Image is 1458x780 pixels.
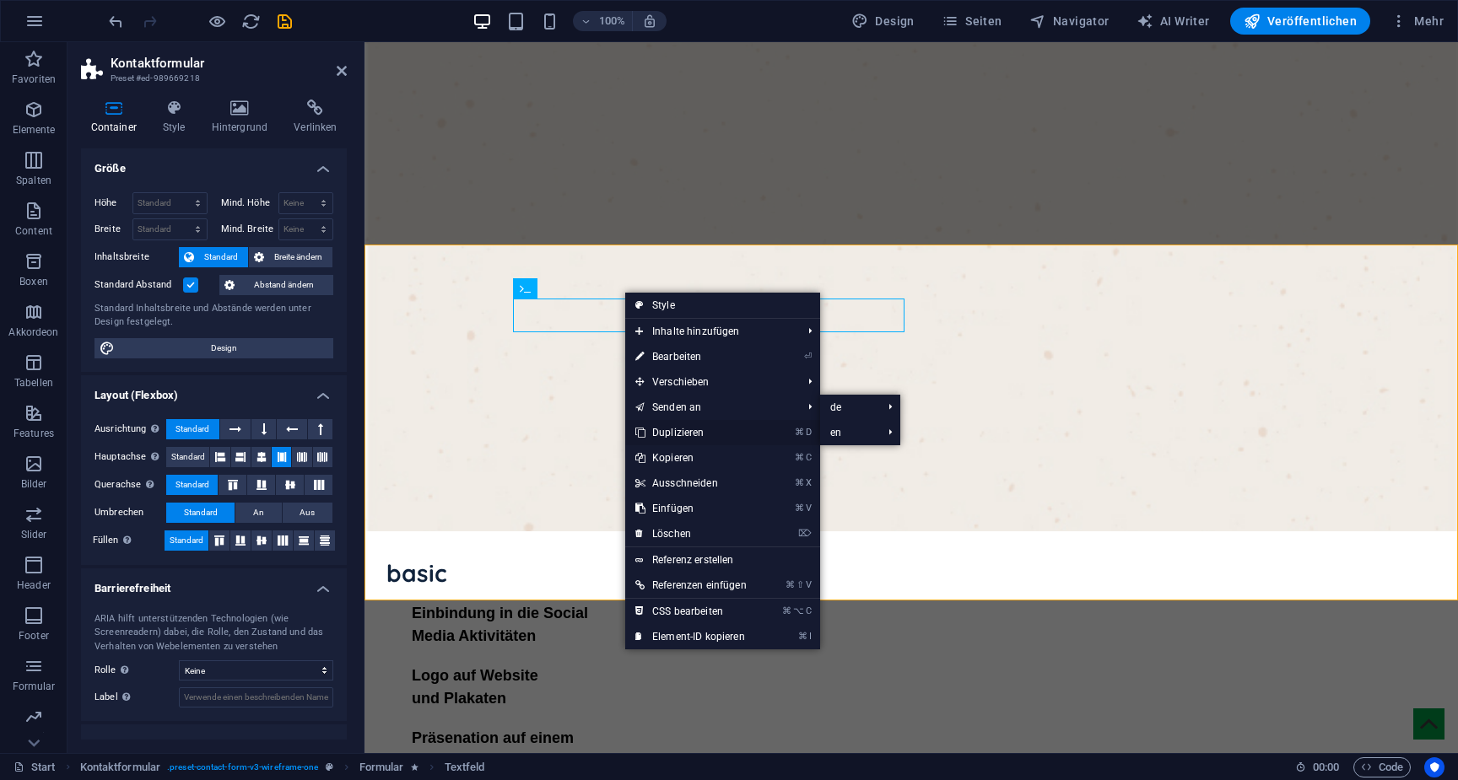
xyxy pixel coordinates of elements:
[199,247,243,267] span: Standard
[1029,13,1110,30] span: Navigator
[796,579,804,590] i: ⇧
[21,528,47,541] p: Slider
[94,475,166,495] label: Querachse
[94,275,183,295] label: Standard Abstand
[167,757,318,777] span: . preset-contact-form-v3-wireframe-one
[249,247,332,267] button: Breite ändern
[851,13,915,30] span: Design
[795,503,804,514] i: ⌘
[171,447,205,467] span: Standard
[240,275,328,295] span: Abstand ändern
[845,8,921,35] button: Design
[1023,8,1116,35] button: Navigator
[111,56,347,71] h2: Kontaktformular
[359,757,404,777] span: Klick zum Auswählen. Doppelklick zum Bearbeiten
[8,325,58,339] p: Akkordeon
[625,496,757,521] a: ⌘VEinfügen
[93,530,165,551] label: Füllen
[80,757,160,777] span: Klick zum Auswählen. Doppelklick zum Bearbeiten
[94,302,333,330] div: Standard Inhaltsbreite und Abstände werden unter Design festgelegt.
[184,503,218,523] span: Standard
[94,447,166,467] label: Hauptachse
[10,730,57,744] p: Marketing
[175,475,209,495] span: Standard
[21,477,47,491] p: Bilder
[94,198,132,207] label: Höhe
[175,419,209,439] span: Standard
[94,224,132,234] label: Breite
[1313,757,1339,777] span: 00 00
[1390,13,1444,30] span: Mehr
[80,757,485,777] nav: breadcrumb
[81,375,347,406] h4: Layout (Flexbox)
[806,452,811,463] i: C
[573,11,633,31] button: 100%
[806,605,811,616] i: C
[1244,13,1357,30] span: Veröffentlichen
[798,528,812,539] i: ⌦
[445,757,485,777] span: Klick zum Auswählen. Doppelklick zum Bearbeiten
[166,447,209,467] button: Standard
[625,395,795,420] a: Senden an
[845,8,921,35] div: Design (Strg+Alt+Y)
[94,612,333,654] div: ARIA hilft unterstützenden Technologien (wie Screenreadern) dabei, die Rolle, den Zustand und das...
[81,148,347,179] h4: Größe
[625,547,820,573] a: Referenz erstellen
[153,100,202,135] h4: Style
[105,11,126,31] button: undo
[300,503,315,523] span: Aus
[806,503,811,514] i: V
[94,503,166,523] label: Umbrechen
[806,427,811,438] i: D
[411,762,418,772] i: Element enthält eine Animation
[625,521,757,546] a: ⌦Löschen
[219,275,333,295] button: Abstand ändern
[94,247,179,267] label: Inhaltsbreite
[19,629,49,643] p: Footer
[1384,8,1450,35] button: Mehr
[326,762,333,772] i: Dieses Element ist ein anpassbares Preset
[166,475,218,495] button: Standard
[625,599,757,624] a: ⌘⌥CCSS bearbeiten
[283,503,332,523] button: Aus
[269,247,327,267] span: Breite ändern
[241,12,261,31] i: Seite neu laden
[12,73,56,86] p: Favoriten
[166,419,219,439] button: Standard
[94,687,179,707] label: Label
[240,11,261,31] button: reload
[106,12,126,31] i: Rückgängig: Hintergrund (none -> transparent) (Strg+Z)
[111,71,313,86] h3: Preset #ed-989669218
[253,503,264,523] span: An
[625,624,757,649] a: ⌘IElement-ID kopieren
[793,605,804,616] i: ⌥
[625,293,820,318] a: Style
[625,445,757,471] a: ⌘CKopieren
[642,13,657,29] i: Bei Größenänderung Zoomstufe automatisch an das gewählte Gerät anpassen.
[1325,761,1327,773] span: :
[1353,757,1411,777] button: Code
[165,530,208,551] button: Standard
[179,247,248,267] button: Standard
[806,477,811,488] i: X
[17,578,51,592] p: Header
[625,573,757,598] a: ⌘⇧VReferenzen einfügen
[795,452,804,463] i: ⌘
[782,605,791,616] i: ⌘
[795,477,804,488] i: ⌘
[798,631,807,642] i: ⌘
[1361,757,1403,777] span: Code
[120,338,328,358] span: Design
[1424,757,1444,777] button: Usercentrics
[81,100,153,135] h4: Container
[284,100,347,135] h4: Verlinken
[625,369,795,395] span: Verschieben
[935,8,1009,35] button: Seiten
[221,224,278,234] label: Mind. Breite
[942,13,1002,30] span: Seiten
[166,503,235,523] button: Standard
[94,419,166,439] label: Ausrichtung
[13,680,56,693] p: Formular
[598,11,625,31] h6: 100%
[820,420,875,445] a: en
